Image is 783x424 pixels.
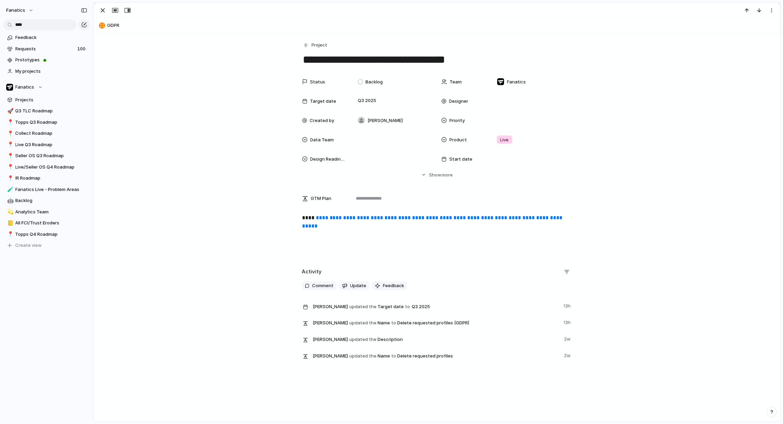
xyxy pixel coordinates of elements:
[3,55,90,65] a: Prototypes
[6,164,13,171] button: 📍
[450,137,467,143] span: Product
[302,281,337,290] button: Comment
[6,130,13,137] button: 📍
[16,57,87,63] span: Prototypes
[349,320,377,326] span: updated the
[310,79,325,85] span: Status
[16,119,87,126] span: Topps Q3 Roadmap
[6,7,25,14] span: fanatics
[450,117,465,124] span: Priority
[365,79,383,85] span: Backlog
[391,353,396,360] span: to
[429,172,441,179] span: Show
[450,156,473,163] span: Start date
[7,219,12,227] div: 📒
[564,301,572,310] span: 13h
[6,152,13,159] button: 📍
[349,353,377,360] span: updated the
[3,95,90,105] a: Projects
[6,108,13,114] button: 🚀
[7,130,12,138] div: 📍
[312,42,328,49] span: Project
[3,218,90,228] div: 📒All FCI/Trust Eroders
[16,197,87,204] span: Backlog
[16,209,87,215] span: Analytics Team
[3,184,90,195] a: 🧪Fanatics Live - Problem Areas
[313,320,348,326] span: [PERSON_NAME]
[310,98,337,105] span: Target date
[311,195,332,202] span: GTM Plan
[3,240,90,251] button: Create view
[7,197,12,205] div: 🤖
[3,195,90,206] a: 🤖Backlog
[3,207,90,217] a: 💫Analytics Team
[3,140,90,150] div: 📍Live Q3 Roadmap
[313,351,560,361] span: Name Delete requested profiles
[372,281,407,290] button: Feedback
[16,84,34,91] span: Fanatics
[7,208,12,216] div: 💫
[7,163,12,171] div: 📍
[6,220,13,226] button: 📒
[313,353,348,360] span: [PERSON_NAME]
[350,282,367,289] span: Update
[7,107,12,115] div: 🚀
[3,82,90,92] button: Fanatics
[6,175,13,182] button: 📍
[6,231,13,238] button: 📍
[97,20,777,31] button: GDPR
[16,46,75,52] span: Requests
[383,282,404,289] span: Feedback
[3,5,37,16] button: fanatics
[3,117,90,128] a: 📍Topps Q3 Roadmap
[3,162,90,172] a: 📍Live/Seller OS Q4 Roadmap
[3,173,90,183] a: 📍IR Roadmap
[3,32,90,43] a: Feedback
[6,186,13,193] button: 🧪
[16,141,87,148] span: Live Q3 Roadmap
[7,174,12,182] div: 📍
[313,334,560,344] span: Description
[3,128,90,139] div: 📍Collect Roadmap
[449,98,469,105] span: Designer
[7,152,12,160] div: 📍
[302,268,322,276] h2: Activity
[410,303,432,311] span: Q3 2025
[405,303,410,310] span: to
[310,117,334,124] span: Created by
[500,137,509,143] span: Live
[349,336,377,343] span: updated the
[3,44,90,54] a: Requests100
[310,156,346,163] span: Design Readiness
[7,118,12,126] div: 📍
[310,137,334,143] span: Data Team
[507,79,526,85] span: Fanatics
[16,130,87,137] span: Collect Roadmap
[16,186,87,193] span: Fanatics Live - Problem Areas
[3,66,90,77] a: My projects
[77,46,87,52] span: 100
[3,106,90,116] a: 🚀Q3 TLC Roadmap
[391,320,396,326] span: to
[564,334,572,343] span: 2w
[16,242,42,249] span: Create view
[16,152,87,159] span: Seller OS Q3 Roadmap
[450,79,462,85] span: Team
[564,318,572,326] span: 13h
[313,301,560,312] span: Target date
[16,231,87,238] span: Topps Q4 Roadmap
[564,351,572,359] span: 2w
[16,108,87,114] span: Q3 TLC Roadmap
[107,22,777,29] span: GDPR
[312,282,334,289] span: Comment
[16,68,87,75] span: My projects
[16,97,87,103] span: Projects
[313,318,560,327] span: Name Delete requested profiles (GDPR)
[6,197,13,204] button: 🤖
[3,151,90,161] a: 📍Seller OS Q3 Roadmap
